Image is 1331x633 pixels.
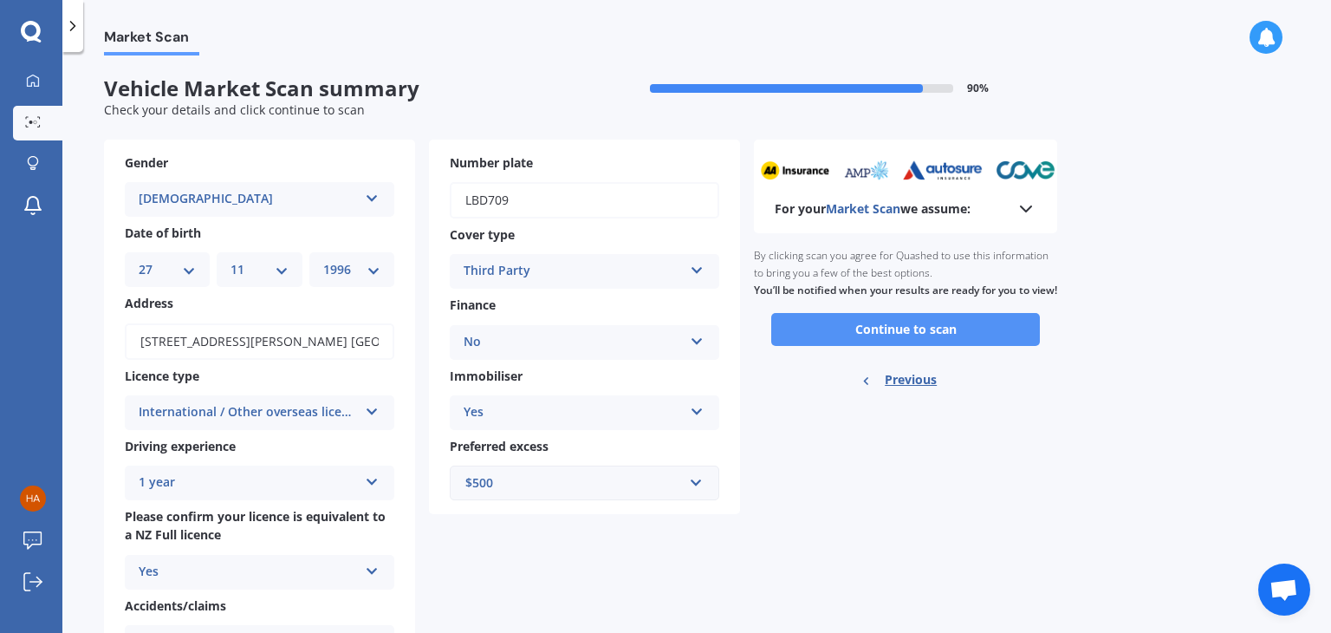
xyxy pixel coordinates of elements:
span: Please confirm your licence is equivalent to a NZ Full licence [125,508,386,543]
div: International / Other overseas licence [139,402,358,423]
div: Third Party [464,261,683,282]
img: 5c3eb54084528e7aad3cfb73f0af8b58 [20,486,46,512]
span: Driving experience [125,438,236,454]
div: $500 [465,473,683,493]
div: Yes [139,562,358,583]
span: Address [125,296,173,312]
span: Date of birth [125,225,201,241]
div: 1 year [139,473,358,493]
button: Continue to scan [771,313,1040,346]
img: amp_sm.png [834,160,882,180]
img: autosure_sm.webp [894,160,975,180]
span: Vehicle Market Scan summary [104,76,581,101]
span: Gender [125,154,168,171]
span: Market Scan [826,200,900,217]
span: Market Scan [104,29,199,52]
span: Finance [450,297,496,314]
span: Licence type [125,368,199,384]
div: [DEMOGRAPHIC_DATA] [139,189,358,210]
span: Immobiliser [450,368,523,384]
span: 90 % [967,82,989,95]
span: Previous [885,367,937,393]
div: By clicking scan you agree for Quashed to use this information to bring you a few of the best opt... [754,233,1057,313]
img: aa_sm.webp [752,160,821,180]
span: Preferred excess [450,438,549,454]
div: No [464,332,683,353]
span: Cover type [450,226,515,243]
a: Open chat [1258,564,1310,616]
span: Number plate [450,154,533,171]
span: Accidents/claims [125,597,226,614]
span: Check your details and click continue to scan [104,101,365,118]
b: You’ll be notified when your results are ready for you to view! [754,283,1057,297]
img: cove_sm.webp [988,160,1048,180]
b: For your we assume: [775,200,971,218]
div: Yes [464,402,683,423]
